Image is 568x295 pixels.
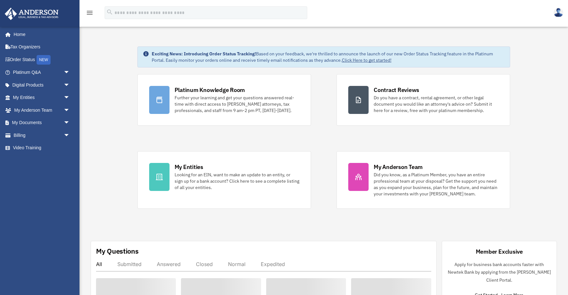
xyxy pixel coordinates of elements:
span: arrow_drop_down [64,104,76,117]
div: All [96,261,102,267]
div: Submitted [117,261,142,267]
a: Platinum Q&Aarrow_drop_down [4,66,80,79]
div: Closed [196,261,213,267]
span: arrow_drop_down [64,66,76,79]
span: arrow_drop_down [64,91,76,104]
a: Tax Organizers [4,41,80,53]
span: arrow_drop_down [64,79,76,92]
a: Billingarrow_drop_down [4,129,80,142]
a: My Anderson Teamarrow_drop_down [4,104,80,116]
a: Video Training [4,142,80,154]
div: My Questions [96,246,139,256]
div: Normal [228,261,246,267]
span: arrow_drop_down [64,116,76,130]
a: Contract Reviews Do you have a contract, rental agreement, or other legal document you would like... [336,74,510,126]
div: NEW [37,55,51,65]
a: Home [4,28,76,41]
a: My Anderson Team Did you know, as a Platinum Member, you have an entire professional team at your... [336,151,510,209]
i: menu [86,9,94,17]
a: Order StatusNEW [4,53,80,66]
div: Based on your feedback, we're thrilled to announce the launch of our new Order Status Tracking fe... [152,51,505,63]
div: Expedited [261,261,285,267]
div: Contract Reviews [374,86,419,94]
div: Member Exclusive [476,248,523,256]
div: Platinum Knowledge Room [175,86,245,94]
i: search [106,9,113,16]
div: My Entities [175,163,203,171]
div: Do you have a contract, rental agreement, or other legal document you would like an attorney's ad... [374,95,498,114]
div: Did you know, as a Platinum Member, you have an entire professional team at your disposal? Get th... [374,172,498,197]
img: Anderson Advisors Platinum Portal [3,8,60,20]
div: Answered [157,261,181,267]
a: menu [86,11,94,17]
strong: Exciting News: Introducing Order Status Tracking! [152,51,256,57]
img: User Pic [554,8,563,17]
div: Looking for an EIN, want to make an update to an entity, or sign up for a bank account? Click her... [175,172,299,191]
a: Digital Productsarrow_drop_down [4,79,80,91]
span: arrow_drop_down [64,129,76,142]
a: My Entitiesarrow_drop_down [4,91,80,104]
a: My Entities Looking for an EIN, want to make an update to an entity, or sign up for a bank accoun... [137,151,311,209]
p: Apply for business bank accounts faster with Newtek Bank by applying from the [PERSON_NAME] Clien... [447,261,552,284]
a: Click Here to get started! [342,57,391,63]
div: My Anderson Team [374,163,423,171]
a: My Documentsarrow_drop_down [4,116,80,129]
a: Platinum Knowledge Room Further your learning and get your questions answered real-time with dire... [137,74,311,126]
div: Further your learning and get your questions answered real-time with direct access to [PERSON_NAM... [175,95,299,114]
